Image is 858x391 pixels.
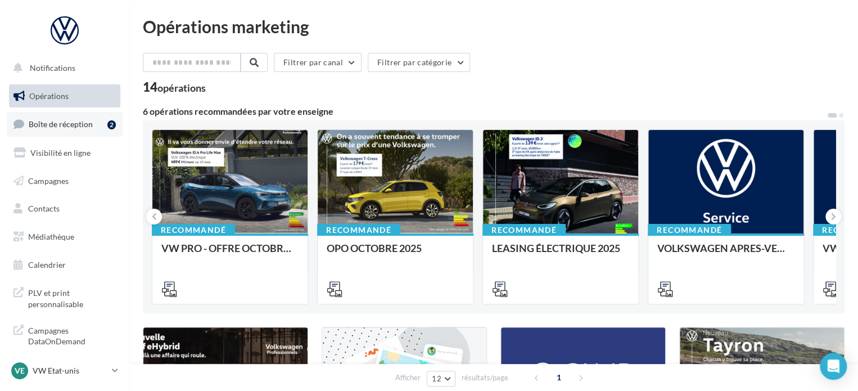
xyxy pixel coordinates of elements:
[274,53,362,72] button: Filtrer par canal
[107,120,116,129] div: 2
[28,176,69,185] span: Campagnes
[368,53,470,72] button: Filtrer par catégorie
[30,148,91,158] span: Visibilité en ligne
[395,372,421,383] span: Afficher
[7,318,123,352] a: Campagnes DataOnDemand
[28,232,74,241] span: Médiathèque
[29,91,69,101] span: Opérations
[432,374,441,383] span: 12
[7,56,118,80] button: Notifications
[427,371,455,386] button: 12
[7,197,123,221] a: Contacts
[7,84,123,108] a: Opérations
[28,204,60,213] span: Contacts
[482,224,566,236] div: Recommandé
[7,281,123,314] a: PLV et print personnalisable
[492,242,629,265] div: LEASING ÉLECTRIQUE 2025
[7,141,123,165] a: Visibilité en ligne
[143,107,827,116] div: 6 opérations recommandées par votre enseigne
[7,225,123,249] a: Médiathèque
[152,224,235,236] div: Recommandé
[33,365,107,376] p: VW Etat-unis
[28,323,116,347] span: Campagnes DataOnDemand
[327,242,464,265] div: OPO OCTOBRE 2025
[28,285,116,309] span: PLV et print personnalisable
[30,63,75,73] span: Notifications
[143,81,206,93] div: 14
[7,169,123,193] a: Campagnes
[161,242,299,265] div: VW PRO - OFFRE OCTOBRE 25
[7,253,123,277] a: Calendrier
[7,112,123,136] a: Boîte de réception2
[157,83,206,93] div: opérations
[820,353,847,380] div: Open Intercom Messenger
[143,18,845,35] div: Opérations marketing
[550,368,568,386] span: 1
[9,360,120,381] a: VE VW Etat-unis
[317,224,400,236] div: Recommandé
[657,242,794,265] div: VOLKSWAGEN APRES-VENTE
[462,372,508,383] span: résultats/page
[648,224,731,236] div: Recommandé
[15,365,25,376] span: VE
[28,260,66,269] span: Calendrier
[29,119,93,129] span: Boîte de réception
